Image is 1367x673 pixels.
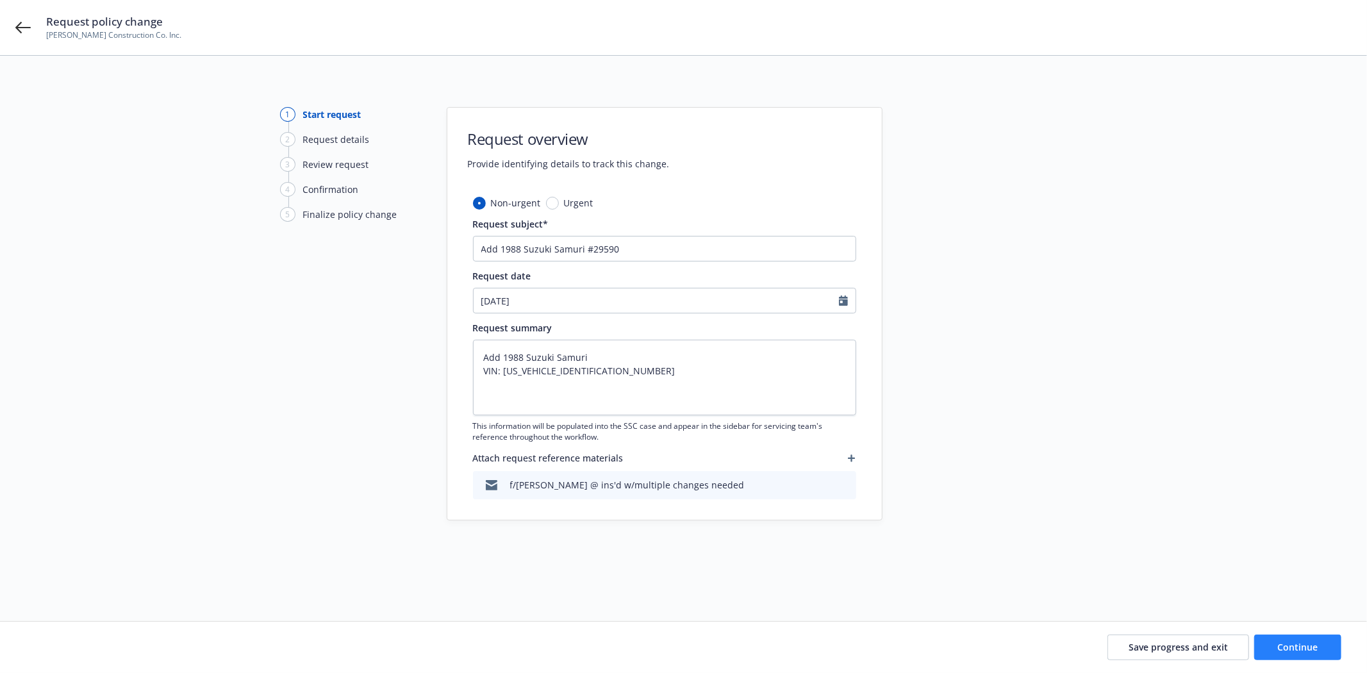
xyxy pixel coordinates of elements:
div: 1 [280,107,295,122]
div: 2 [280,132,295,147]
span: Request summary [473,322,552,334]
svg: Calendar [839,295,848,306]
input: The subject will appear in the summary list view for quick reference. [473,236,856,262]
span: Continue [1278,641,1318,653]
h1: Request overview [468,128,670,149]
div: Start request [303,108,361,121]
span: This information will be populated into the SSC case and appear in the sidebar for servicing team... [473,420,856,442]
input: Non-urgent [473,197,486,210]
span: [PERSON_NAME] Construction Co. Inc. [46,29,181,41]
span: Urgent [564,196,593,210]
span: Attach request reference materials [473,451,624,465]
span: Provide identifying details to track this change. [468,157,670,170]
div: Review request [303,158,369,171]
span: Non-urgent [491,196,541,210]
div: Request details [303,133,370,146]
button: preview file [819,478,831,492]
div: 5 [280,207,295,222]
input: Urgent [546,197,559,210]
div: Finalize policy change [303,208,397,221]
span: Save progress and exit [1129,641,1228,653]
div: Confirmation [303,183,359,196]
span: Request subject* [473,218,549,230]
textarea: Add 1988 Suzuki Samuri VIN: [US_VEHICLE_IDENTIFICATION_NUMBER] [473,340,856,415]
button: archive file [841,478,851,492]
button: Save progress and exit [1107,635,1249,660]
span: Request policy change [46,14,181,29]
input: MM/DD/YYYY [474,288,839,313]
div: 4 [280,182,295,197]
span: Request date [473,270,531,282]
div: 3 [280,157,295,172]
button: Continue [1254,635,1341,660]
div: f/[PERSON_NAME] @ ins'd w/multiple changes needed [510,478,745,492]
